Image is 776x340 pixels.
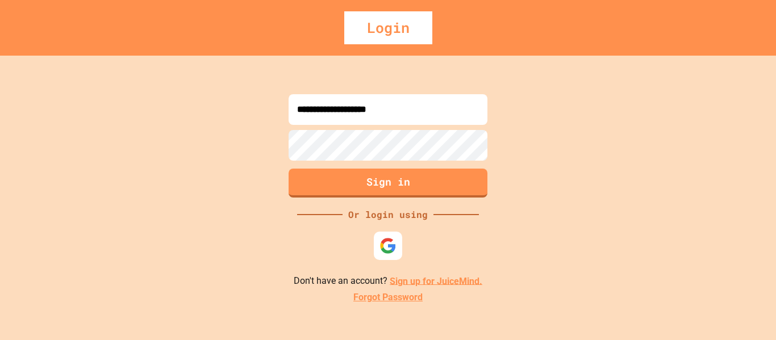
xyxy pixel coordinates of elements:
[294,274,482,288] p: Don't have an account?
[289,169,487,198] button: Sign in
[390,275,482,286] a: Sign up for JuiceMind.
[353,291,423,304] a: Forgot Password
[344,11,432,44] div: Login
[343,208,433,221] div: Or login using
[379,237,397,254] img: google-icon.svg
